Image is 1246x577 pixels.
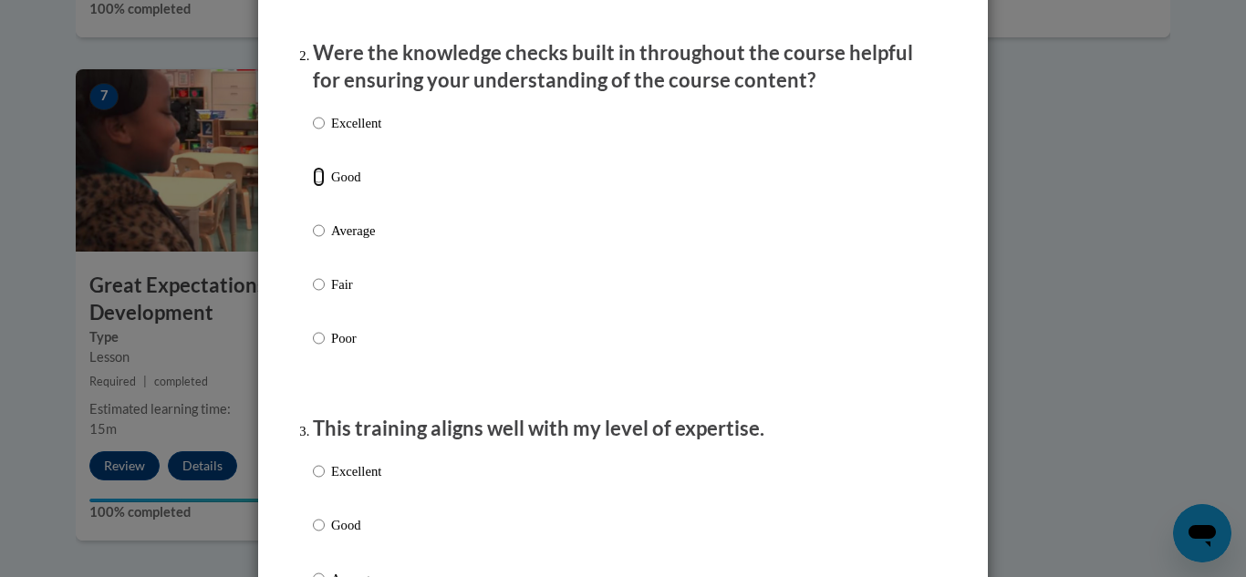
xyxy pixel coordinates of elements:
[313,515,325,535] input: Good
[313,39,933,96] p: Were the knowledge checks built in throughout the course helpful for ensuring your understanding ...
[331,221,381,241] p: Average
[313,274,325,294] input: Fair
[331,167,381,187] p: Good
[313,113,325,133] input: Excellent
[331,461,381,481] p: Excellent
[331,328,381,348] p: Poor
[313,221,325,241] input: Average
[313,167,325,187] input: Good
[313,415,933,443] p: This training aligns well with my level of expertise.
[313,328,325,348] input: Poor
[313,461,325,481] input: Excellent
[331,274,381,294] p: Fair
[331,515,381,535] p: Good
[331,113,381,133] p: Excellent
